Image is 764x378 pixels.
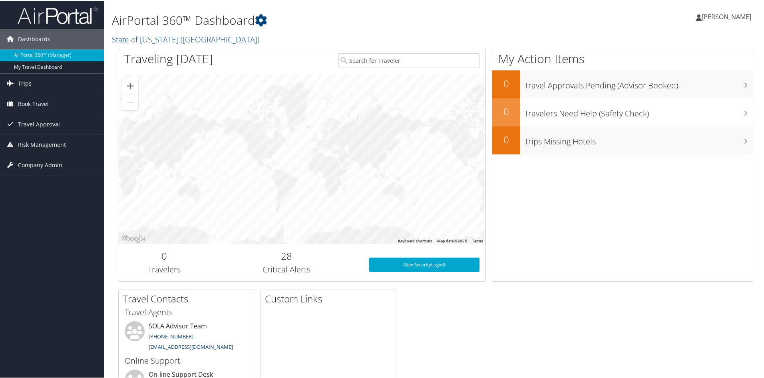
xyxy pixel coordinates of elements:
[122,77,138,93] button: Zoom in
[122,94,138,110] button: Zoom out
[120,233,147,243] img: Google
[149,342,233,350] a: [EMAIL_ADDRESS][DOMAIN_NAME]
[472,238,483,242] a: Terms (opens in new tab)
[492,98,753,126] a: 0Travelers Need Help (Safety Check)
[121,320,252,353] li: SOLA Advisor Team
[120,233,147,243] a: Open this area in Google Maps (opens a new window)
[524,103,753,118] h3: Travelers Need Help (Safety Check)
[492,50,753,66] h1: My Action Items
[338,52,479,67] input: Search for Traveler
[125,354,248,366] h3: Online Support
[124,263,204,274] h3: Travelers
[18,28,50,48] span: Dashboards
[125,306,248,317] h3: Travel Agents
[216,248,357,262] h2: 28
[112,11,543,28] h1: AirPortal 360™ Dashboard
[492,126,753,154] a: 0Trips Missing Hotels
[524,131,753,146] h3: Trips Missing Hotels
[492,76,520,90] h2: 0
[702,12,751,20] span: [PERSON_NAME]
[696,4,759,28] a: [PERSON_NAME]
[18,154,62,174] span: Company Admin
[216,263,357,274] h3: Critical Alerts
[18,73,32,93] span: Trips
[112,33,261,44] a: State of [US_STATE] ([GEOGRAPHIC_DATA])
[492,132,520,146] h2: 0
[398,238,432,243] button: Keyboard shortcuts
[124,248,204,262] h2: 0
[437,238,467,242] span: Map data ©2025
[369,257,479,271] a: View SecurityLogic®
[524,75,753,90] h3: Travel Approvals Pending (Advisor Booked)
[492,70,753,98] a: 0Travel Approvals Pending (Advisor Booked)
[149,332,193,339] a: [PHONE_NUMBER]
[18,5,97,24] img: airportal-logo.png
[18,134,66,154] span: Risk Management
[265,291,396,305] h2: Custom Links
[18,93,49,113] span: Book Travel
[18,114,60,134] span: Travel Approval
[124,50,213,66] h1: Traveling [DATE]
[123,291,254,305] h2: Travel Contacts
[492,104,520,118] h2: 0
